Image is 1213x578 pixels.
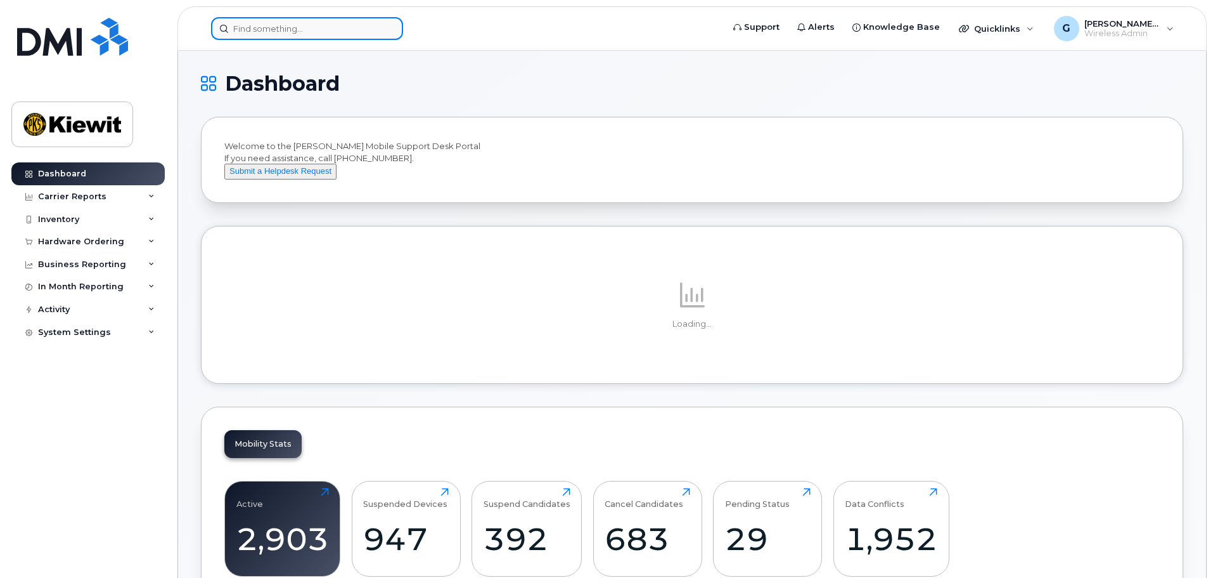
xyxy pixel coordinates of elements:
div: 1,952 [845,520,937,558]
div: Welcome to the [PERSON_NAME] Mobile Support Desk Portal If you need assistance, call [PHONE_NUMBER]. [224,140,1160,180]
a: Active2,903 [236,488,329,569]
iframe: Messenger Launcher [1158,523,1203,568]
div: Pending Status [725,488,790,509]
a: Data Conflicts1,952 [845,488,937,569]
a: Submit a Helpdesk Request [224,166,337,176]
a: Pending Status29 [725,488,811,569]
div: Data Conflicts [845,488,904,509]
div: 2,903 [236,520,329,558]
p: Loading... [224,319,1160,330]
div: Suspend Candidates [484,488,570,509]
div: Suspended Devices [363,488,447,509]
div: 947 [363,520,449,558]
div: 683 [605,520,690,558]
span: Dashboard [225,74,340,93]
div: Cancel Candidates [605,488,683,509]
div: 29 [725,520,811,558]
div: 392 [484,520,570,558]
a: Suspend Candidates392 [484,488,570,569]
a: Suspended Devices947 [363,488,449,569]
a: Cancel Candidates683 [605,488,690,569]
button: Submit a Helpdesk Request [224,164,337,180]
div: Active [236,488,263,509]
